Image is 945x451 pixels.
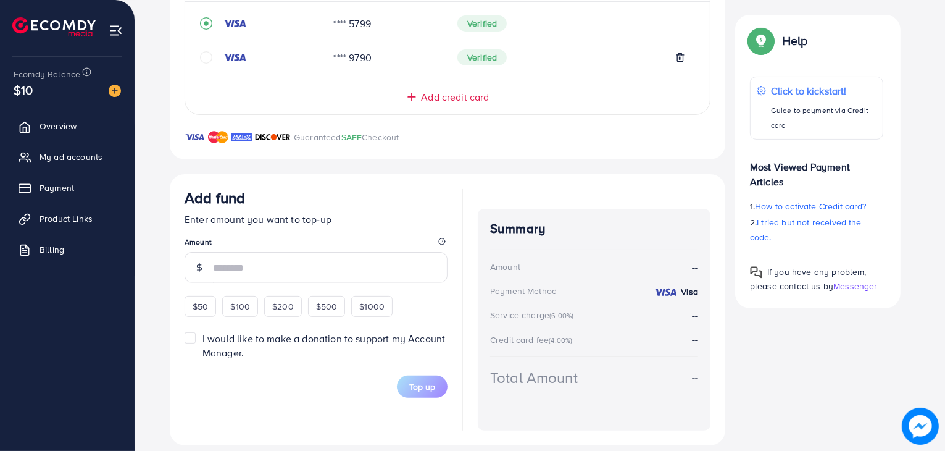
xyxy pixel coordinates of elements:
strong: -- [692,332,698,346]
h3: Add fund [185,189,245,207]
div: Credit card fee [490,334,577,346]
p: 1. [750,199,883,214]
strong: -- [692,260,698,274]
a: Product Links [9,206,125,231]
img: menu [109,23,123,38]
div: Amount [490,261,520,273]
img: credit [222,53,247,62]
small: (4.00%) [549,335,572,345]
img: image [902,408,939,445]
span: Messenger [833,280,877,292]
p: Guide to payment via Credit card [771,103,876,133]
strong: Visa [681,285,698,298]
img: brand [208,130,228,145]
span: Verified [457,15,507,32]
span: How to activate Credit card? [755,200,866,213]
legend: Amount [185,237,448,252]
a: Overview [9,114,125,138]
span: I would like to make a donation to support my Account Manager. [202,332,445,360]
span: Payment [40,182,74,194]
span: If you have any problem, please contact us by [750,266,867,292]
a: Payment [9,175,125,200]
span: Top up [409,381,435,393]
strong: -- [692,371,698,385]
span: Billing [40,243,64,256]
span: $50 [193,300,208,313]
div: Service charge [490,309,577,321]
p: Enter amount you want to top-up [185,212,448,227]
span: $10 [12,80,34,100]
span: Verified [457,49,507,65]
span: My ad accounts [40,151,102,163]
strong: -- [692,308,698,322]
div: Total Amount [490,367,578,389]
img: Popup guide [750,30,772,52]
span: $100 [230,300,250,313]
img: Popup guide [750,266,762,279]
a: My ad accounts [9,145,125,169]
h4: Summary [490,221,698,237]
p: Guaranteed Checkout [294,130,399,145]
p: Click to kickstart! [771,83,876,98]
img: brand [255,130,291,145]
span: $500 [316,300,338,313]
img: brand [231,130,252,145]
svg: record circle [200,17,212,30]
p: 2. [750,215,883,245]
span: Product Links [40,213,93,225]
span: $200 [272,300,294,313]
span: Overview [40,120,77,132]
a: Billing [9,237,125,262]
svg: circle [200,51,212,64]
img: logo [12,17,96,36]
p: Help [782,33,808,48]
div: Payment Method [490,285,557,297]
small: (6.00%) [549,311,573,321]
span: SAFE [341,131,362,143]
span: Ecomdy Balance [14,68,80,80]
span: I tried but not received the code. [750,216,862,243]
span: Add credit card [421,90,489,104]
p: Most Viewed Payment Articles [750,150,883,189]
img: brand [185,130,205,145]
img: image [109,85,121,97]
button: Top up [397,376,448,398]
img: credit [222,19,247,28]
span: $1000 [359,300,385,313]
img: credit [653,287,678,297]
